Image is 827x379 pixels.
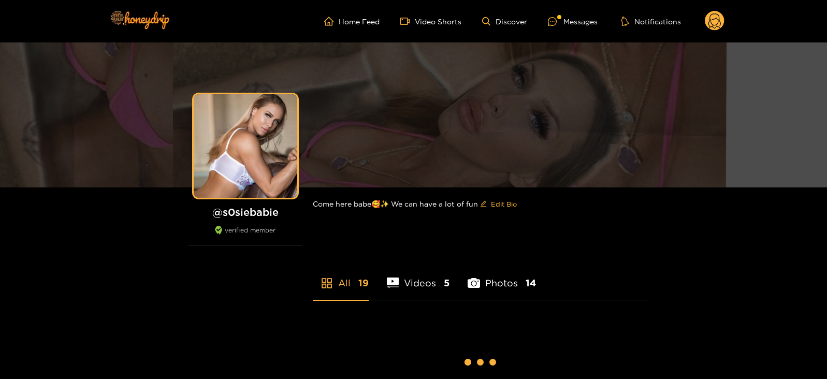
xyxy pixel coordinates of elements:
span: appstore [321,277,333,289]
button: Notifications [618,16,684,26]
a: Video Shorts [400,17,461,26]
div: verified member [188,226,302,245]
span: 19 [358,276,369,289]
button: editEdit Bio [478,196,519,212]
h1: @ s0siebabie [188,206,302,218]
a: Home Feed [324,17,380,26]
span: home [324,17,339,26]
div: Messages [548,16,598,27]
span: 5 [444,276,449,289]
div: Come here babe🥰✨ We can have a lot of fun [313,187,649,221]
li: Photos [468,253,536,300]
a: Discover [482,17,527,26]
span: 14 [526,276,536,289]
li: Videos [387,253,450,300]
span: video-camera [400,17,415,26]
span: Edit Bio [491,199,517,209]
li: All [313,253,369,300]
span: edit [480,200,487,208]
